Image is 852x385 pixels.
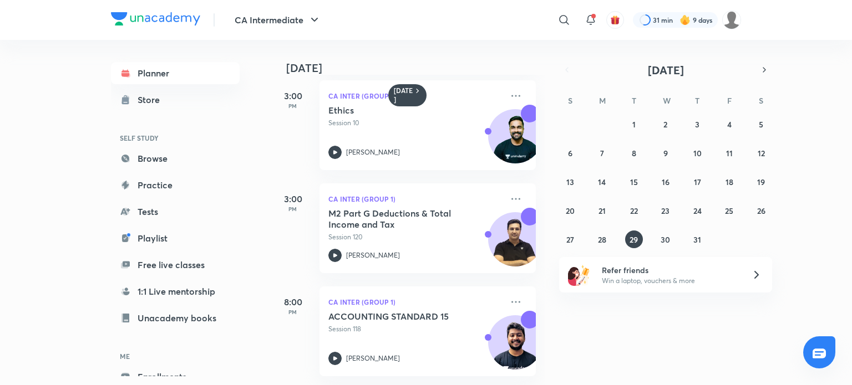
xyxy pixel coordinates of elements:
[111,62,240,84] a: Planner
[688,144,706,162] button: July 10, 2025
[599,95,606,106] abbr: Monday
[610,15,620,25] img: avatar
[663,148,668,158] abbr: July 9, 2025
[625,115,643,133] button: July 1, 2025
[394,86,413,104] h6: [DATE]
[111,12,200,25] img: Company Logo
[111,280,240,302] a: 1:1 Live mentorship
[662,177,670,187] abbr: July 16, 2025
[726,177,733,187] abbr: July 18, 2025
[602,264,738,276] h6: Refer friends
[598,234,606,245] abbr: July 28, 2025
[693,206,702,216] abbr: July 24, 2025
[695,95,699,106] abbr: Thursday
[111,347,240,366] h6: ME
[566,234,574,245] abbr: July 27, 2025
[602,276,738,286] p: Win a laptop, vouchers & more
[688,202,706,219] button: July 24, 2025
[271,89,315,102] h5: 3:00
[568,148,572,158] abbr: July 6, 2025
[566,177,574,187] abbr: July 13, 2025
[648,63,684,78] span: [DATE]
[286,61,547,75] h4: [DATE]
[606,11,624,29] button: avatar
[346,147,400,157] p: [PERSON_NAME]
[625,173,643,191] button: July 15, 2025
[346,250,400,260] p: [PERSON_NAME]
[600,148,604,158] abbr: July 7, 2025
[271,102,315,109] p: PM
[598,177,606,187] abbr: July 14, 2025
[328,324,503,334] p: Session 118
[111,12,200,28] a: Company Logo
[625,202,643,219] button: July 22, 2025
[693,234,701,245] abbr: July 31, 2025
[575,62,757,78] button: [DATE]
[625,144,643,162] button: July 8, 2025
[593,202,611,219] button: July 21, 2025
[489,218,542,271] img: Avatar
[328,105,466,116] h5: Ethics
[111,174,240,196] a: Practice
[721,144,738,162] button: July 11, 2025
[632,148,636,158] abbr: July 8, 2025
[328,208,466,230] h5: M2 Part G Deductions & Total Income and Tax
[271,295,315,309] h5: 8:00
[561,230,579,248] button: July 27, 2025
[228,9,328,31] button: CA Intermediate
[661,234,670,245] abbr: July 30, 2025
[111,147,240,170] a: Browse
[630,206,638,216] abbr: July 22, 2025
[661,206,670,216] abbr: July 23, 2025
[328,89,503,102] p: CA Inter (Group 2)
[752,173,770,191] button: July 19, 2025
[568,95,572,106] abbr: Sunday
[757,177,765,187] abbr: July 19, 2025
[721,202,738,219] button: July 25, 2025
[630,234,638,245] abbr: July 29, 2025
[328,118,503,128] p: Session 10
[725,206,733,216] abbr: July 25, 2025
[271,206,315,212] p: PM
[593,173,611,191] button: July 14, 2025
[663,119,667,130] abbr: July 2, 2025
[722,11,741,29] img: dhanak
[346,353,400,363] p: [PERSON_NAME]
[593,144,611,162] button: July 7, 2025
[625,230,643,248] button: July 29, 2025
[758,148,765,158] abbr: July 12, 2025
[657,144,674,162] button: July 9, 2025
[752,144,770,162] button: July 12, 2025
[271,309,315,315] p: PM
[111,307,240,329] a: Unacademy books
[111,227,240,249] a: Playlist
[566,206,575,216] abbr: July 20, 2025
[752,115,770,133] button: July 5, 2025
[632,95,636,106] abbr: Tuesday
[111,201,240,223] a: Tests
[752,202,770,219] button: July 26, 2025
[688,230,706,248] button: July 31, 2025
[561,202,579,219] button: July 20, 2025
[657,115,674,133] button: July 2, 2025
[657,173,674,191] button: July 16, 2025
[726,148,733,158] abbr: July 11, 2025
[657,230,674,248] button: July 30, 2025
[489,321,542,374] img: Avatar
[757,206,765,216] abbr: July 26, 2025
[693,148,702,158] abbr: July 10, 2025
[489,115,542,168] img: Avatar
[328,311,466,322] h5: ACCOUNTING STANDARD 15
[632,119,636,130] abbr: July 1, 2025
[328,295,503,309] p: CA Inter (Group 1)
[679,14,691,25] img: streak
[657,202,674,219] button: July 23, 2025
[111,129,240,147] h6: SELF STUDY
[688,115,706,133] button: July 3, 2025
[328,192,503,206] p: CA Inter (Group 1)
[759,119,763,130] abbr: July 5, 2025
[568,264,590,286] img: referral
[271,192,315,206] h5: 3:00
[111,254,240,276] a: Free live classes
[727,95,732,106] abbr: Friday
